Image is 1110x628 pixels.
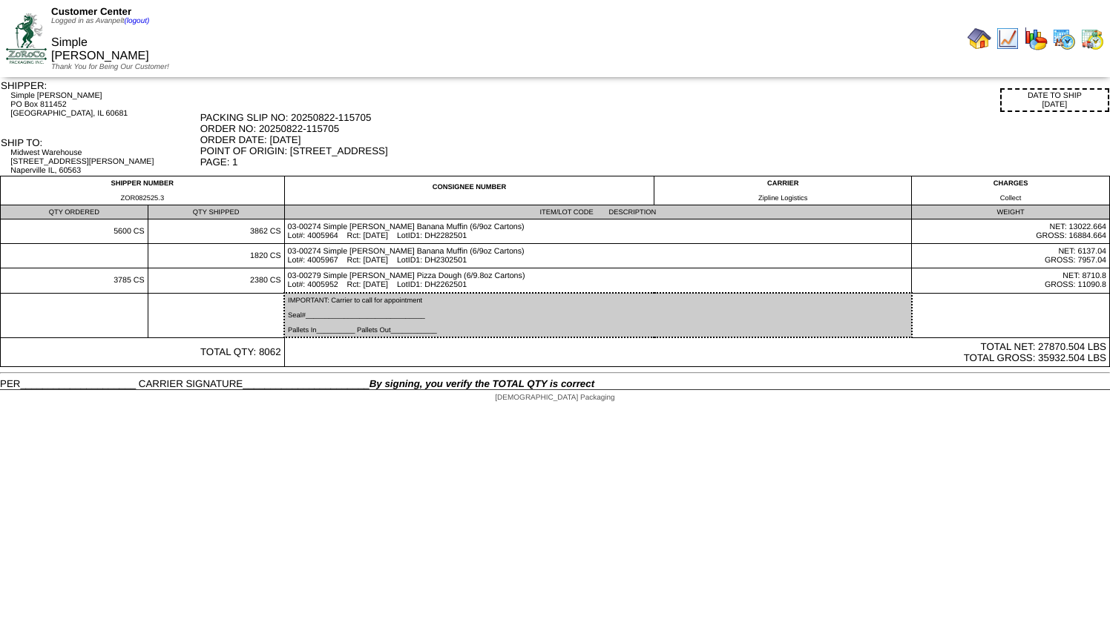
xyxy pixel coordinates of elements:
[284,176,654,205] td: CONSIGNEE NUMBER
[124,17,149,25] a: (logout)
[51,6,131,17] span: Customer Center
[6,13,47,63] img: ZoRoCo_Logo(Green%26Foil)%20jpg.webp
[148,268,284,294] td: 2380 CS
[912,205,1110,219] td: WEIGHT
[284,337,1109,367] td: TOTAL NET: 27870.504 LBS TOTAL GROSS: 35932.504 LBS
[1,176,285,205] td: SHIPPER NUMBER
[284,293,911,337] td: IMPORTANT: Carrier to call for appointment Seal#_______________________________ Pallets In_______...
[657,194,908,202] div: Zipline Logistics
[4,194,281,202] div: ZOR082525.3
[1,337,285,367] td: TOTAL QTY: 8062
[10,148,198,175] div: Midwest Warehouse [STREET_ADDRESS][PERSON_NAME] Naperville IL, 60563
[1,80,199,91] div: SHIPPER:
[1,205,148,219] td: QTY ORDERED
[654,176,912,205] td: CARRIER
[51,36,149,62] span: Simple [PERSON_NAME]
[148,219,284,244] td: 3862 CS
[10,91,198,118] div: Simple [PERSON_NAME] PO Box 811452 [GEOGRAPHIC_DATA], IL 60681
[912,268,1110,294] td: NET: 8710.8 GROSS: 11090.8
[1,137,199,148] div: SHIP TO:
[1,268,148,294] td: 3785 CS
[284,219,911,244] td: 03-00274 Simple [PERSON_NAME] Banana Muffin (6/9oz Cartons) Lot#: 4005964 Rct: [DATE] LotID1: DH2...
[1080,27,1104,50] img: calendarinout.gif
[495,394,614,402] span: [DEMOGRAPHIC_DATA] Packaging
[1052,27,1076,50] img: calendarprod.gif
[284,268,911,294] td: 03-00279 Simple [PERSON_NAME] Pizza Dough (6/9.8oz Cartons) Lot#: 4005952 Rct: [DATE] LotID1: DH2...
[200,112,1109,168] div: PACKING SLIP NO: 20250822-115705 ORDER NO: 20250822-115705 ORDER DATE: [DATE] POINT OF ORIGIN: [S...
[51,63,169,71] span: Thank You for Being Our Customer!
[51,17,149,25] span: Logged in as Avanpelt
[1,219,148,244] td: 5600 CS
[996,27,1019,50] img: line_graph.gif
[284,205,911,219] td: ITEM/LOT CODE DESCRIPTION
[915,194,1106,202] div: Collect
[1024,27,1048,50] img: graph.gif
[912,176,1110,205] td: CHARGES
[148,205,284,219] td: QTY SHIPPED
[1000,88,1109,112] div: DATE TO SHIP [DATE]
[912,244,1110,268] td: NET: 6137.04 GROSS: 7957.04
[148,244,284,268] td: 1820 CS
[284,244,911,268] td: 03-00274 Simple [PERSON_NAME] Banana Muffin (6/9oz Cartons) Lot#: 4005967 Rct: [DATE] LotID1: DH2...
[912,219,1110,244] td: NET: 13022.664 GROSS: 16884.664
[370,378,594,389] span: By signing, you verify the TOTAL QTY is correct
[968,27,991,50] img: home.gif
